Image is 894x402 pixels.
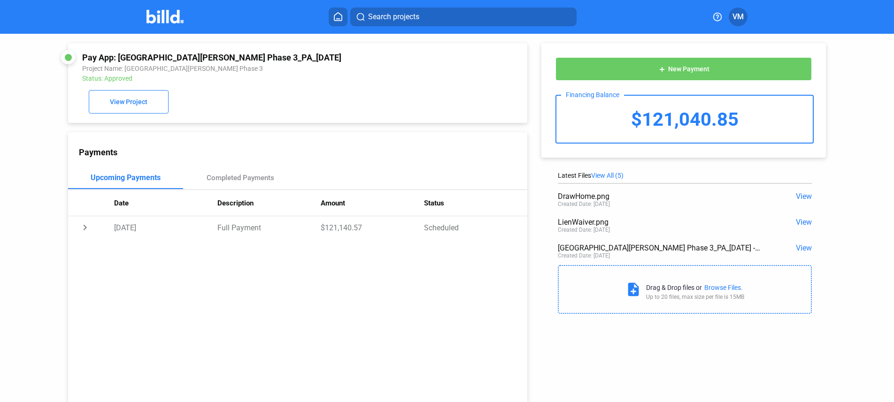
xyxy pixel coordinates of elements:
[368,11,419,23] span: Search projects
[558,192,761,201] div: DrawHome.png
[556,96,812,143] div: $121,040.85
[91,173,161,182] div: Upcoming Payments
[796,218,812,227] span: View
[668,66,709,73] span: New Payment
[646,294,744,300] div: Up to 20 files, max size per file is 15MB
[114,216,217,239] td: [DATE]
[732,11,744,23] span: VM
[796,243,812,252] span: View
[729,8,748,26] button: VM
[217,216,321,239] td: Full Payment
[796,192,812,201] span: View
[704,284,743,291] div: Browse Files.
[658,66,666,73] mat-icon: add
[82,53,427,62] div: Pay App: [GEOGRAPHIC_DATA][PERSON_NAME] Phase 3_PA_[DATE]
[207,174,274,182] div: Completed Payments
[591,172,624,179] span: View All (5)
[110,99,147,106] span: View Project
[625,281,641,297] mat-icon: note_add
[555,57,811,81] button: New Payment
[82,75,427,82] div: Status: Approved
[82,65,427,72] div: Project Name: [GEOGRAPHIC_DATA][PERSON_NAME] Phase 3
[561,91,624,99] div: Financing Balance
[146,10,184,23] img: Billd Company Logo
[558,227,610,233] div: Created Date: [DATE]
[350,8,577,26] button: Search projects
[558,243,761,252] div: [GEOGRAPHIC_DATA][PERSON_NAME] Phase 3_PA_[DATE] - Disclosure and Purchase Statement.pdf
[558,252,610,259] div: Created Date: [DATE]
[424,190,527,216] th: Status
[558,172,811,179] div: Latest Files
[89,90,169,114] button: View Project
[79,147,527,157] div: Payments
[424,216,527,239] td: Scheduled
[558,218,761,227] div: LienWaiver.png
[558,201,610,207] div: Created Date: [DATE]
[646,284,702,291] div: Drag & Drop files or
[114,190,217,216] th: Date
[321,190,424,216] th: Amount
[321,216,424,239] td: $121,140.57
[217,190,321,216] th: Description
